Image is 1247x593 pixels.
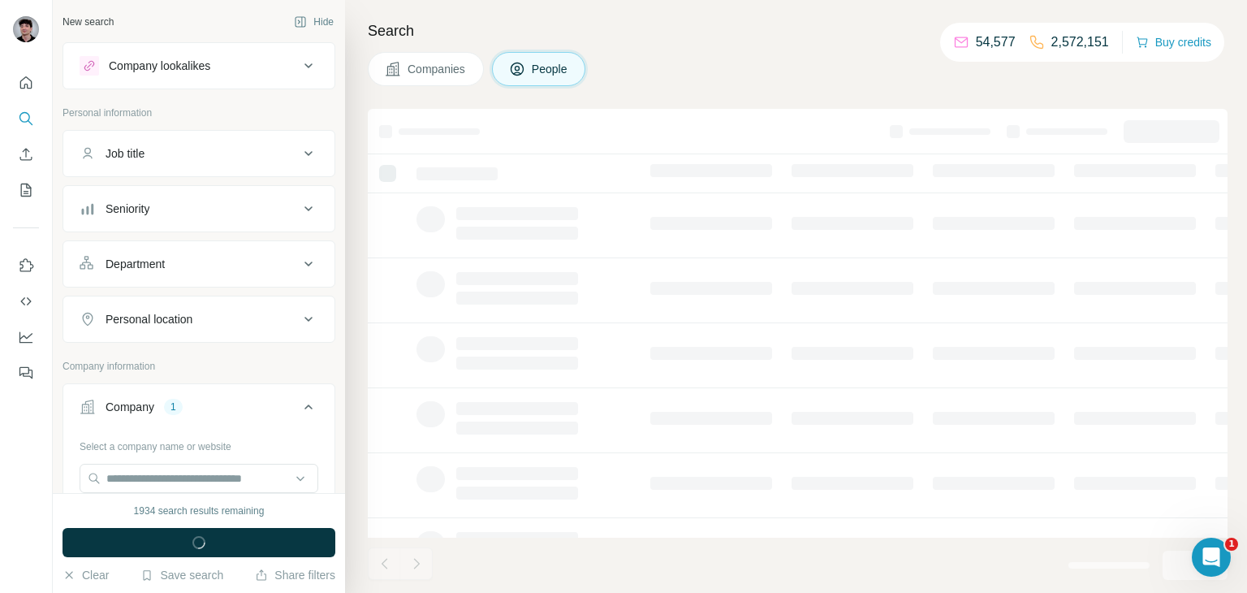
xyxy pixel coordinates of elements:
div: 1 [164,400,183,414]
div: Select a company name or website [80,433,318,454]
button: Dashboard [13,322,39,352]
div: Company [106,399,154,415]
div: 1934 search results remaining [134,504,265,518]
button: Job title [63,134,334,173]
span: 1 [1225,538,1238,551]
iframe: Intercom live chat [1192,538,1231,577]
h4: Search [368,19,1228,42]
button: Clear [63,567,109,583]
div: Department [106,256,165,272]
button: Use Surfe on LinkedIn [13,251,39,280]
button: Department [63,245,334,284]
p: Company information [63,359,335,374]
button: Buy credits [1136,31,1211,54]
button: Personal location [63,300,334,339]
button: Hide [283,10,345,34]
p: 2,572,151 [1051,32,1109,52]
button: Save search [140,567,223,583]
button: Seniority [63,189,334,228]
div: New search [63,15,114,29]
button: Use Surfe API [13,287,39,316]
button: My lists [13,175,39,205]
div: Seniority [106,201,149,217]
img: Avatar [13,16,39,42]
button: Enrich CSV [13,140,39,169]
div: Job title [106,145,145,162]
button: Company1 [63,387,334,433]
span: Companies [408,61,467,77]
p: Personal information [63,106,335,120]
button: Feedback [13,358,39,387]
span: People [532,61,569,77]
button: Share filters [255,567,335,583]
div: Personal location [106,311,192,327]
button: Quick start [13,68,39,97]
button: Search [13,104,39,133]
button: Company lookalikes [63,46,334,85]
p: 54,577 [976,32,1016,52]
div: Company lookalikes [109,58,210,74]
